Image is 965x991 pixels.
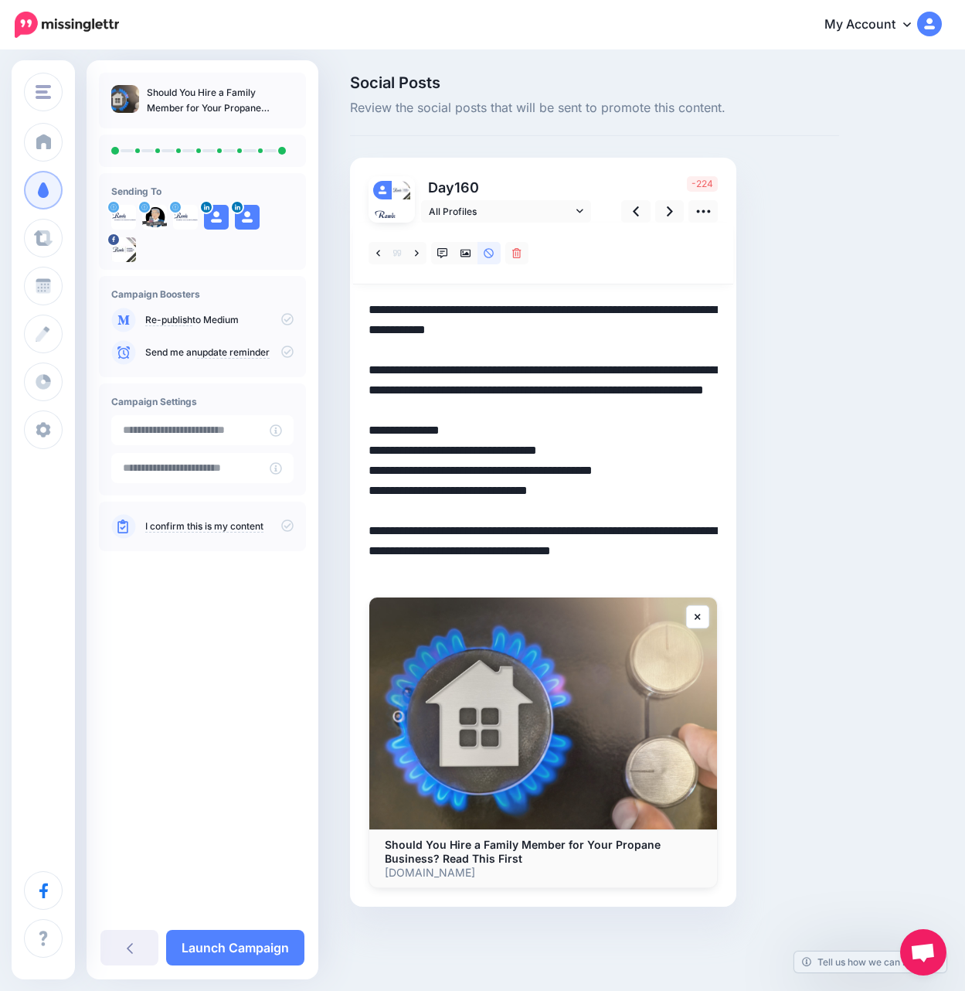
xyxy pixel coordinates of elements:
[350,75,839,90] span: Social Posts
[392,181,410,199] img: 298721903_500513248743263_3748918132312345394_n-bsa146078.jpg
[421,200,591,223] a: All Profiles
[111,288,294,300] h4: Campaign Boosters
[145,313,294,327] p: to Medium
[111,85,139,113] img: 6d529c901597350241e9acad6a64e5ed_thumb.jpg
[15,12,119,38] img: Missinglettr
[373,181,392,199] img: user_default_image.png
[373,199,410,237] img: K4a0VqQV-84395.png
[900,929,946,976] a: Open chat
[204,205,229,230] img: user_default_image.png
[147,85,294,116] p: Should You Hire a Family Member for Your Propane Business? Read This First
[142,205,167,230] img: wGcXMLAX-84396.jpg
[235,205,260,230] img: user_default_image.png
[385,838,661,865] b: Should You Hire a Family Member for Your Propane Business? Read This First
[173,205,198,230] img: AvLDnNRx-84397.png
[350,98,839,118] span: Review the social posts that will be sent to promote this content.
[145,346,294,359] p: Send me an
[429,203,573,220] span: All Profiles
[454,179,479,196] span: 160
[809,6,942,44] a: My Account
[369,598,717,829] img: Should You Hire a Family Member for Your Propane Business? Read This First
[111,237,136,262] img: 298721903_500513248743263_3748918132312345394_n-bsa146078.jpg
[111,186,294,197] h4: Sending To
[197,346,270,359] a: update reminder
[111,205,136,230] img: K4a0VqQV-84395.png
[36,85,51,99] img: menu.png
[794,952,946,972] a: Tell us how we can improve
[145,520,263,533] a: I confirm this is my content
[145,314,192,326] a: Re-publish
[687,176,718,192] span: -224
[385,866,702,880] p: [DOMAIN_NAME]
[111,396,294,407] h4: Campaign Settings
[421,176,593,199] p: Day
